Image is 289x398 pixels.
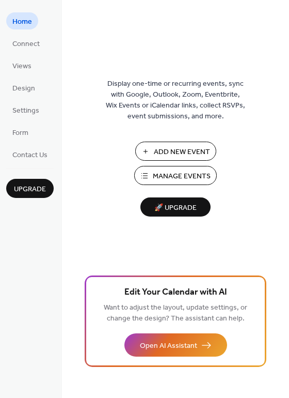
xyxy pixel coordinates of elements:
[134,166,217,185] button: Manage Events
[106,79,245,122] span: Display one-time or recurring events, sync with Google, Outlook, Zoom, Eventbrite, Wix Events or ...
[140,341,197,351] span: Open AI Assistant
[6,12,38,29] a: Home
[12,17,32,27] span: Home
[124,333,227,357] button: Open AI Assistant
[124,285,227,300] span: Edit Your Calendar with AI
[6,146,54,163] a: Contact Us
[12,61,31,72] span: Views
[14,184,46,195] span: Upgrade
[104,301,247,326] span: Want to adjust the layout, update settings, or change the design? The assistant can help.
[12,128,28,139] span: Form
[6,57,38,74] a: Views
[12,105,39,116] span: Settings
[153,171,211,182] span: Manage Events
[147,201,204,215] span: 🚀 Upgrade
[6,101,45,118] a: Settings
[12,39,40,50] span: Connect
[140,197,211,217] button: 🚀 Upgrade
[12,83,35,94] span: Design
[135,142,216,161] button: Add New Event
[154,147,210,158] span: Add New Event
[6,179,54,198] button: Upgrade
[6,79,41,96] a: Design
[6,124,35,141] a: Form
[12,150,47,161] span: Contact Us
[6,35,46,52] a: Connect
